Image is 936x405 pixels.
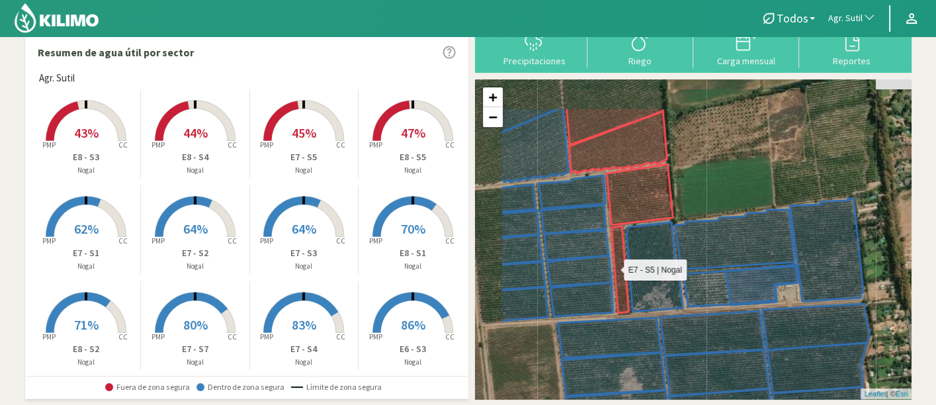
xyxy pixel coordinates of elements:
p: Resumen de agua útil por sector [38,44,194,60]
span: Agr. Sutil [828,12,863,25]
a: Zoom out [483,107,503,127]
p: E7 - S7 [141,342,249,356]
span: 64% [292,220,316,237]
p: Nogal [250,261,359,272]
p: E8 - S5 [359,150,468,164]
p: Nogal [250,165,359,176]
tspan: CC [228,236,237,246]
tspan: CC [228,140,237,150]
tspan: PMP [260,236,273,246]
span: Agr. Sutil [39,71,75,86]
tspan: CC [337,140,346,150]
span: 47% [401,124,425,141]
p: Nogal [359,165,468,176]
p: E7 - S5 [250,150,359,164]
tspan: CC [446,332,455,341]
p: E6 - S3 [359,342,468,356]
a: Zoom in [483,87,503,107]
span: Límite de zona segura [291,382,382,392]
p: E7 - S2 [141,246,249,260]
button: Carga mensual [693,31,799,66]
span: 70% [401,220,425,237]
p: Nogal [250,357,359,368]
tspan: CC [119,140,128,150]
div: Reportes [803,56,901,66]
p: Nogal [32,357,141,368]
img: Kilimo [13,2,100,34]
tspan: CC [446,236,455,246]
tspan: PMP [151,140,165,150]
span: 86% [401,316,425,333]
button: Precipitaciones [482,31,587,66]
tspan: PMP [260,140,273,150]
span: 80% [183,316,208,333]
div: Precipitaciones [486,56,583,66]
tspan: PMP [42,236,56,246]
span: 64% [183,220,208,237]
p: Nogal [32,165,141,176]
tspan: CC [119,332,128,341]
tspan: CC [337,332,346,341]
button: Riego [587,31,693,66]
div: | © [861,388,911,400]
p: Nogal [141,261,249,272]
p: E8 - S4 [141,150,249,164]
span: 45% [292,124,316,141]
tspan: PMP [369,140,382,150]
button: Agr. Sutil [822,4,882,33]
a: Esri [896,390,908,398]
span: 44% [183,124,208,141]
p: E8 - S3 [32,150,141,164]
tspan: PMP [369,332,382,341]
div: Riego [591,56,689,66]
p: E7 - S4 [250,342,359,356]
tspan: CC [228,332,237,341]
p: E7 - S1 [32,246,141,260]
tspan: CC [119,236,128,246]
div: Carga mensual [697,56,795,66]
button: Reportes [799,31,905,66]
span: Todos [777,11,808,25]
tspan: PMP [260,332,273,341]
p: Nogal [141,357,249,368]
p: Nogal [359,261,468,272]
tspan: CC [337,236,346,246]
span: 43% [74,124,99,141]
tspan: PMP [42,140,56,150]
span: Fuera de zona segura [105,382,190,392]
p: Nogal [359,357,468,368]
p: E8 - S1 [359,246,468,260]
p: Nogal [32,261,141,272]
a: Leaflet [864,390,886,398]
tspan: CC [446,140,455,150]
p: E8 - S2 [32,342,141,356]
span: 71% [74,316,99,333]
p: Nogal [141,165,249,176]
tspan: PMP [151,236,165,246]
tspan: PMP [369,236,382,246]
span: 83% [292,316,316,333]
p: E7 - S3 [250,246,359,260]
tspan: PMP [151,332,165,341]
span: 62% [74,220,99,237]
span: Dentro de zona segura [196,382,284,392]
tspan: PMP [42,332,56,341]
